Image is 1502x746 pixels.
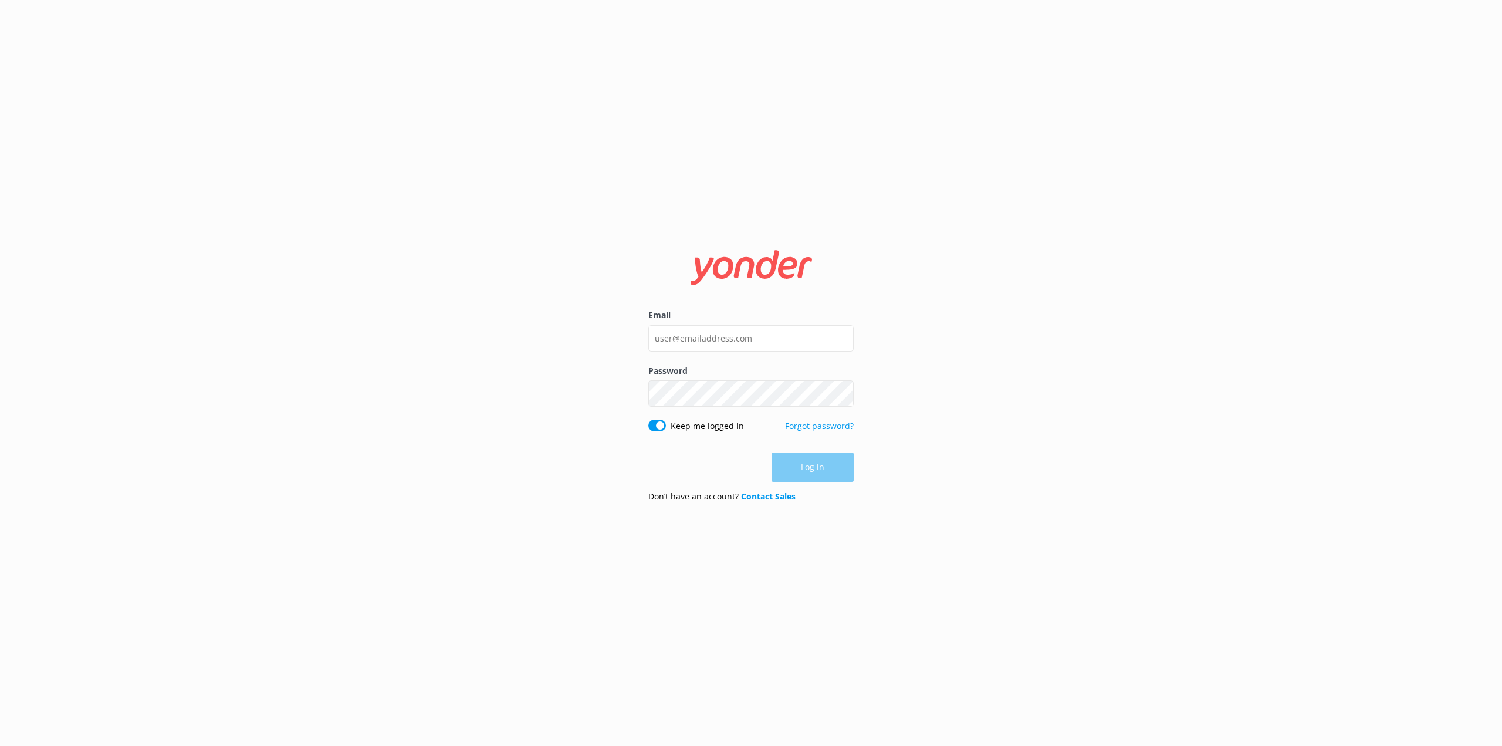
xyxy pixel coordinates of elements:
[648,325,854,352] input: user@emailaddress.com
[785,420,854,431] a: Forgot password?
[648,364,854,377] label: Password
[648,309,854,322] label: Email
[741,491,796,502] a: Contact Sales
[648,490,796,503] p: Don’t have an account?
[671,420,744,433] label: Keep me logged in
[830,382,854,406] button: Show password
